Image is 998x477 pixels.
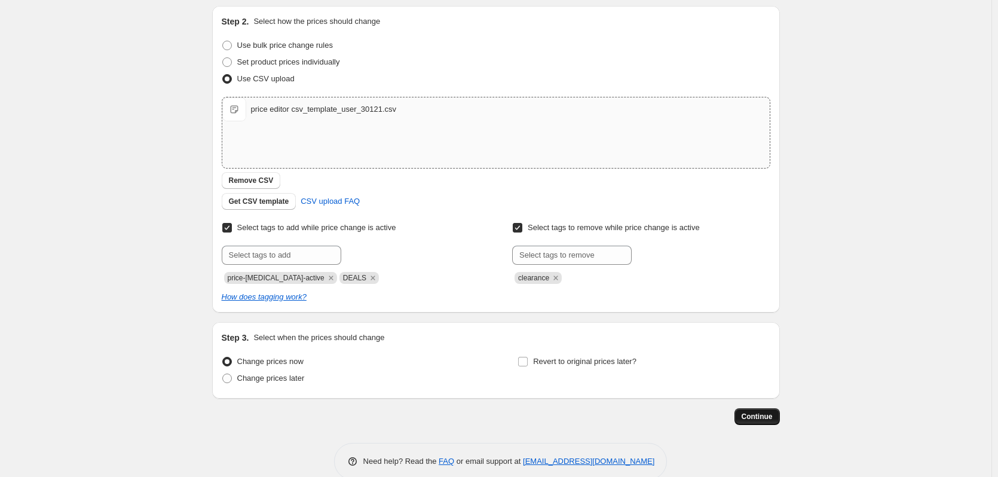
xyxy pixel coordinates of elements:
button: Remove DEALS [368,273,378,283]
h2: Step 3. [222,332,249,344]
span: Need help? Read the [363,457,439,466]
input: Select tags to add [222,246,341,265]
button: Remove price-change-job-active [326,273,336,283]
span: CSV upload FAQ [301,195,360,207]
span: Revert to original prices later? [533,357,636,366]
span: Set product prices individually [237,57,340,66]
a: CSV upload FAQ [293,192,367,211]
span: clearance [518,274,549,282]
span: or email support at [454,457,523,466]
span: Select tags to remove while price change is active [528,223,700,232]
button: Remove CSV [222,172,281,189]
p: Select how the prices should change [253,16,380,27]
span: Select tags to add while price change is active [237,223,396,232]
span: Remove CSV [229,176,274,185]
button: Continue [734,408,780,425]
span: price-change-job-active [228,274,324,282]
a: How does tagging work? [222,292,307,301]
span: DEALS [343,274,366,282]
span: Use CSV upload [237,74,295,83]
h2: Step 2. [222,16,249,27]
div: price editor csv_template_user_30121.csv [251,103,397,115]
span: Continue [742,412,773,421]
a: [EMAIL_ADDRESS][DOMAIN_NAME] [523,457,654,466]
span: Use bulk price change rules [237,41,333,50]
p: Select when the prices should change [253,332,384,344]
span: Change prices now [237,357,304,366]
button: Get CSV template [222,193,296,210]
span: Change prices later [237,374,305,383]
span: Get CSV template [229,197,289,206]
button: Remove clearance [550,273,561,283]
input: Select tags to remove [512,246,632,265]
a: FAQ [439,457,454,466]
